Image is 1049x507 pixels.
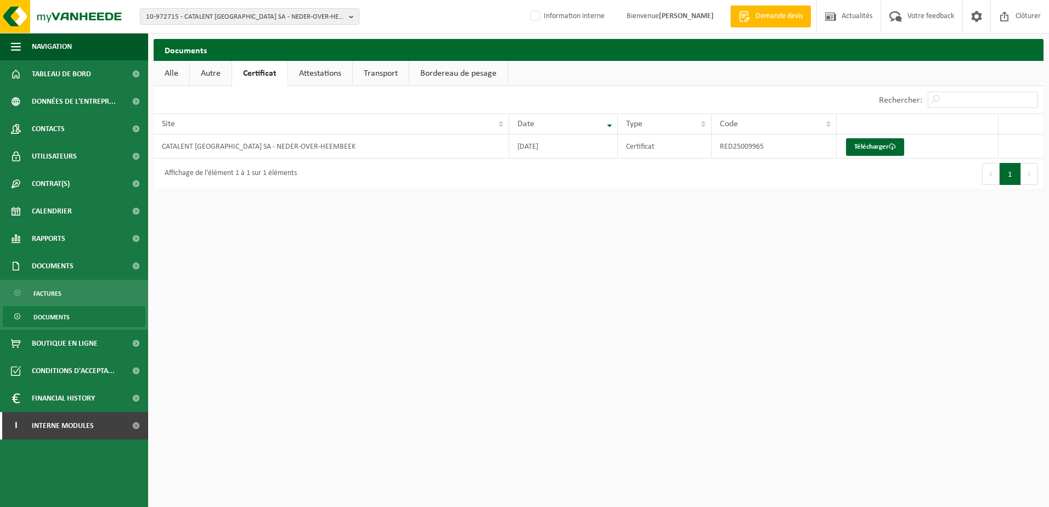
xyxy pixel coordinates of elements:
span: Contacts [32,115,65,143]
button: Previous [982,163,1000,185]
a: Certificat [232,61,287,86]
span: Date [517,120,534,128]
a: Factures [3,283,145,303]
button: 10-972715 - CATALENT [GEOGRAPHIC_DATA] SA - NEDER-OVER-HEEMBEEK [140,8,359,25]
span: Demande devis [753,11,805,22]
span: Navigation [32,33,72,60]
td: Certificat [618,134,711,159]
td: CATALENT [GEOGRAPHIC_DATA] SA - NEDER-OVER-HEEMBEEK [154,134,509,159]
span: Tableau de bord [32,60,91,88]
div: Affichage de l'élément 1 à 1 sur 1 éléments [159,164,297,184]
a: Alle [154,61,189,86]
span: Utilisateurs [32,143,77,170]
span: Boutique en ligne [32,330,98,357]
span: Interne modules [32,412,94,440]
span: Calendrier [32,198,72,225]
span: Type [626,120,642,128]
span: Code [720,120,738,128]
span: Factures [33,283,61,304]
h2: Documents [154,39,1044,60]
a: Transport [353,61,409,86]
label: Rechercher: [879,96,922,105]
a: Bordereau de pesage [409,61,507,86]
span: Financial History [32,385,95,412]
td: [DATE] [509,134,618,159]
td: RED25009965 [712,134,837,159]
span: Conditions d'accepta... [32,357,115,385]
a: Documents [3,306,145,327]
span: 10-972715 - CATALENT [GEOGRAPHIC_DATA] SA - NEDER-OVER-HEEMBEEK [146,9,345,25]
span: I [11,412,21,440]
span: Rapports [32,225,65,252]
span: Site [162,120,175,128]
a: Télécharger [846,138,904,156]
span: Documents [32,252,74,280]
span: Documents [33,307,70,328]
button: 1 [1000,163,1021,185]
button: Next [1021,163,1038,185]
a: Autre [190,61,232,86]
a: Demande devis [730,5,811,27]
a: Attestations [288,61,352,86]
strong: [PERSON_NAME] [659,12,714,20]
span: Contrat(s) [32,170,70,198]
span: Données de l'entrepr... [32,88,116,115]
label: Information interne [528,8,605,25]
